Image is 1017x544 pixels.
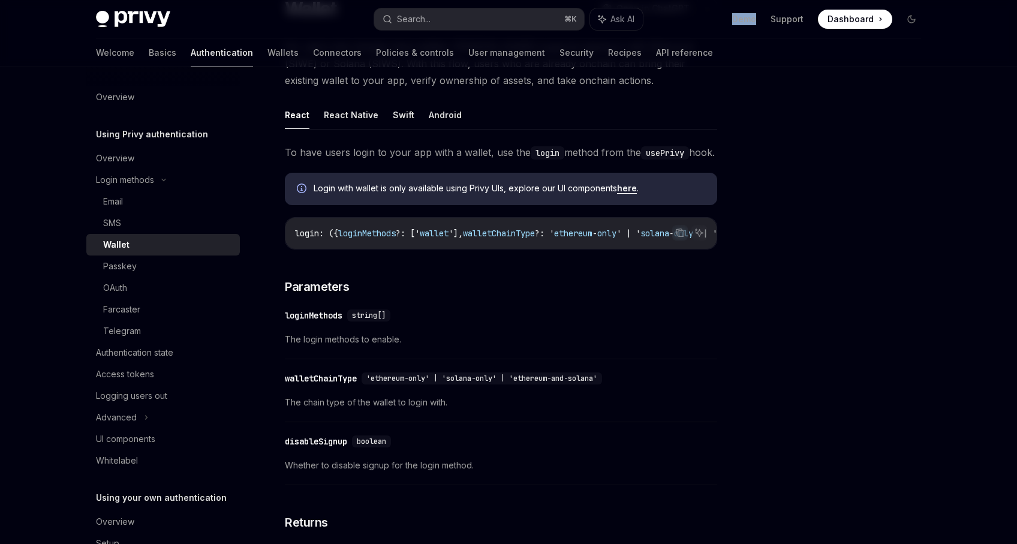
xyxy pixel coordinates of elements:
span: 'ethereum-only' | 'solana-only' | 'ethereum-and-solana' [366,374,597,383]
div: Wallet [103,238,130,252]
svg: Info [297,184,309,196]
a: Demo [732,13,756,25]
button: React Native [324,101,378,129]
button: Ask AI [691,225,707,241]
img: dark logo [96,11,170,28]
span: login [295,228,319,239]
a: Access tokens [86,363,240,385]
a: Passkey [86,256,240,277]
span: '], [449,228,463,239]
span: ethereum [554,228,592,239]
span: Ask AI [610,13,634,25]
button: Swift [393,101,414,129]
div: Passkey [103,259,137,273]
div: SMS [103,216,121,230]
a: Basics [149,38,176,67]
a: Security [559,38,594,67]
a: Email [86,191,240,212]
a: Wallets [267,38,299,67]
div: Access tokens [96,367,154,381]
span: ?: ' [535,228,554,239]
span: Dashboard [828,13,874,25]
div: Whitelabel [96,453,138,468]
span: walletChainType [463,228,535,239]
a: Overview [86,511,240,533]
div: loginMethods [285,309,342,321]
button: Search...⌘K [374,8,584,30]
span: Returns [285,514,328,531]
a: Overview [86,148,240,169]
div: Logging users out [96,389,167,403]
button: Toggle dark mode [902,10,921,29]
span: ?: [' [396,228,420,239]
div: UI components [96,432,155,446]
div: Search... [397,12,431,26]
span: : ({ [319,228,338,239]
a: Recipes [608,38,642,67]
a: Support [771,13,804,25]
a: OAuth [86,277,240,299]
span: loginMethods [338,228,396,239]
span: The chain type of the wallet to login with. [285,395,717,410]
div: OAuth [103,281,127,295]
div: disableSignup [285,435,347,447]
span: solana [640,228,669,239]
a: Overview [86,86,240,108]
button: Android [429,101,462,129]
span: wallet [420,228,449,239]
a: Wallet [86,234,240,256]
a: here [617,183,637,194]
a: Farcaster [86,299,240,320]
a: Connectors [313,38,362,67]
a: Authentication state [86,342,240,363]
div: Authentication state [96,345,173,360]
a: Logging users out [86,385,240,407]
div: Telegram [103,324,141,338]
a: Dashboard [818,10,892,29]
div: Email [103,194,123,209]
div: Overview [96,90,134,104]
a: Telegram [86,320,240,342]
button: Copy the contents from the code block [672,225,688,241]
a: API reference [656,38,713,67]
a: Whitelabel [86,450,240,471]
a: Authentication [191,38,253,67]
span: Parameters [285,278,349,295]
a: User management [468,38,545,67]
span: To have users login to your app with a wallet, use the method from the hook. [285,144,717,161]
span: Login with wallet is only available using Privy UIs, explore our UI components . [314,182,705,194]
code: login [531,146,564,160]
span: boolean [357,437,386,446]
h5: Using Privy authentication [96,127,208,142]
h5: Using your own authentication [96,491,227,505]
div: walletChainType [285,372,357,384]
div: Farcaster [103,302,140,317]
span: ' | ' [616,228,640,239]
span: ⌘ K [564,14,577,24]
a: UI components [86,428,240,450]
span: string[] [352,311,386,320]
code: usePrivy [641,146,689,160]
span: - [592,228,597,239]
a: SMS [86,212,240,234]
span: only [597,228,616,239]
div: Login methods [96,173,154,187]
a: Policies & controls [376,38,454,67]
div: Overview [96,151,134,166]
span: - [669,228,674,239]
a: Welcome [96,38,134,67]
button: React [285,101,309,129]
div: Overview [96,515,134,529]
span: Whether to disable signup for the login method. [285,458,717,473]
button: Ask AI [590,8,643,30]
div: Advanced [96,410,137,425]
span: The login methods to enable. [285,332,717,347]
